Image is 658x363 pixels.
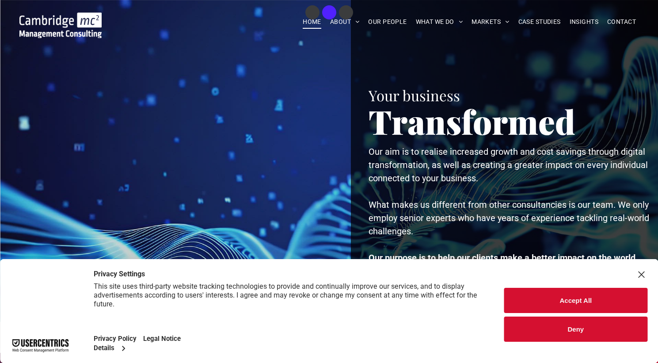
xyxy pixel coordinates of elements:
a: CONTACT [603,15,640,29]
a: ABOUT [326,15,364,29]
span: Transformed [369,99,575,143]
span: Your business [369,85,460,105]
a: OUR PEOPLE [364,15,411,29]
span: What makes us different from other consultancies is our team. We only employ senior experts who h... [369,199,649,237]
a: INSIGHTS [565,15,603,29]
span: Our aim is to realise increased growth and cost savings through digital transformation, as well a... [369,146,648,183]
a: CASE STUDIES [514,15,565,29]
a: HOME [298,15,326,29]
strong: Our purpose is to help our clients make a better impact on the world. [369,252,638,263]
a: MARKETS [467,15,513,29]
a: WHAT WE DO [411,15,468,29]
a: Your Business Transformed | Cambridge Management Consulting [19,14,102,23]
img: Go to Homepage [19,12,102,38]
